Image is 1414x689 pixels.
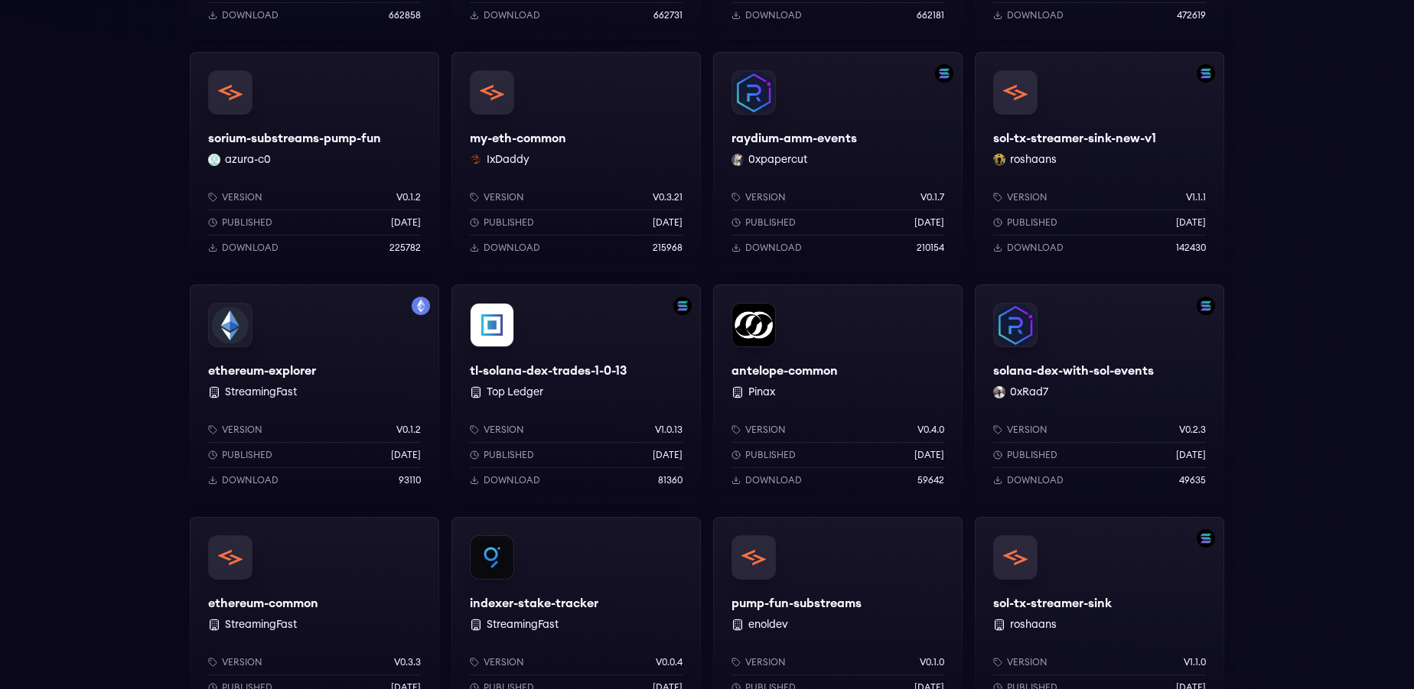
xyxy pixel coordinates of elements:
[399,474,421,486] p: 93110
[222,449,272,461] p: Published
[222,656,262,668] p: Version
[1007,449,1057,461] p: Published
[484,191,524,203] p: Version
[920,191,944,203] p: v0.1.7
[389,242,421,254] p: 225782
[484,656,524,668] p: Version
[222,424,262,436] p: Version
[917,424,944,436] p: v0.4.0
[225,617,297,632] button: StreamingFast
[1176,449,1206,461] p: [DATE]
[975,52,1224,272] a: Filter by solana networksol-tx-streamer-sink-new-v1sol-tx-streamer-sink-new-v1roshaans roshaansVe...
[748,152,807,167] button: 0xpapercut
[484,9,540,21] p: Download
[1007,216,1057,229] p: Published
[394,656,421,668] p: v0.3.3
[917,9,944,21] p: 662181
[484,216,534,229] p: Published
[1179,474,1206,486] p: 49635
[1007,9,1064,21] p: Download
[745,656,786,668] p: Version
[1007,191,1047,203] p: Version
[917,474,944,486] p: 59642
[1177,9,1206,21] p: 472619
[484,449,534,461] p: Published
[487,152,529,167] button: IxDaddy
[745,216,796,229] p: Published
[451,52,701,272] a: my-eth-commonmy-eth-commonIxDaddy IxDaddyVersionv0.3.21Published[DATE]Download215968
[653,449,683,461] p: [DATE]
[396,424,421,436] p: v0.1.2
[484,242,540,254] p: Download
[389,9,421,21] p: 662858
[745,191,786,203] p: Version
[1010,385,1048,400] button: 0xRad7
[225,152,271,167] button: azura-c0
[190,52,439,272] a: sorium-substreams-pump-funsorium-substreams-pump-funazura-c0 azura-c0Versionv0.1.2Published[DATE]...
[658,474,683,486] p: 81360
[975,284,1224,505] a: Filter by solana networksolana-dex-with-sol-eventssolana-dex-with-sol-events0xRad7 0xRad7Versionv...
[673,297,692,315] img: Filter by solana network
[1010,152,1057,167] button: roshaans
[396,191,421,203] p: v0.1.2
[745,9,802,21] p: Download
[920,656,944,668] p: v0.1.0
[412,297,430,315] img: Filter by mainnet network
[653,216,683,229] p: [DATE]
[1197,64,1215,83] img: Filter by solana network
[713,284,963,505] a: antelope-commonantelope-common PinaxVersionv0.4.0Published[DATE]Download59642
[1176,242,1206,254] p: 142430
[487,385,543,400] button: Top Ledger
[1007,656,1047,668] p: Version
[222,242,279,254] p: Download
[656,656,683,668] p: v0.0.4
[1007,424,1047,436] p: Version
[1007,242,1064,254] p: Download
[1007,474,1064,486] p: Download
[487,617,559,632] button: StreamingFast
[484,474,540,486] p: Download
[935,64,953,83] img: Filter by solana network
[222,9,279,21] p: Download
[1197,297,1215,315] img: Filter by solana network
[653,9,683,21] p: 662731
[653,242,683,254] p: 215968
[1176,216,1206,229] p: [DATE]
[748,385,775,400] button: Pinax
[222,474,279,486] p: Download
[1197,529,1215,548] img: Filter by solana network
[748,617,788,632] button: enoldev
[1186,191,1206,203] p: v1.1.1
[917,242,944,254] p: 210154
[745,242,802,254] p: Download
[914,216,944,229] p: [DATE]
[190,284,439,505] a: Filter by mainnet networkethereum-explorerethereum-explorer StreamingFastVersionv0.1.2Published[D...
[225,385,297,400] button: StreamingFast
[451,284,701,505] a: Filter by solana networktl-solana-dex-trades-1-0-13tl-solana-dex-trades-1-0-13 Top LedgerVersionv...
[713,52,963,272] a: Filter by solana networkraydium-amm-eventsraydium-amm-events0xpapercut 0xpapercutVersionv0.1.7Pub...
[655,424,683,436] p: v1.0.13
[1010,617,1057,632] button: roshaans
[391,449,421,461] p: [DATE]
[484,424,524,436] p: Version
[391,216,421,229] p: [DATE]
[914,449,944,461] p: [DATE]
[222,191,262,203] p: Version
[653,191,683,203] p: v0.3.21
[745,449,796,461] p: Published
[745,424,786,436] p: Version
[1184,656,1206,668] p: v1.1.0
[1179,424,1206,436] p: v0.2.3
[222,216,272,229] p: Published
[745,474,802,486] p: Download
